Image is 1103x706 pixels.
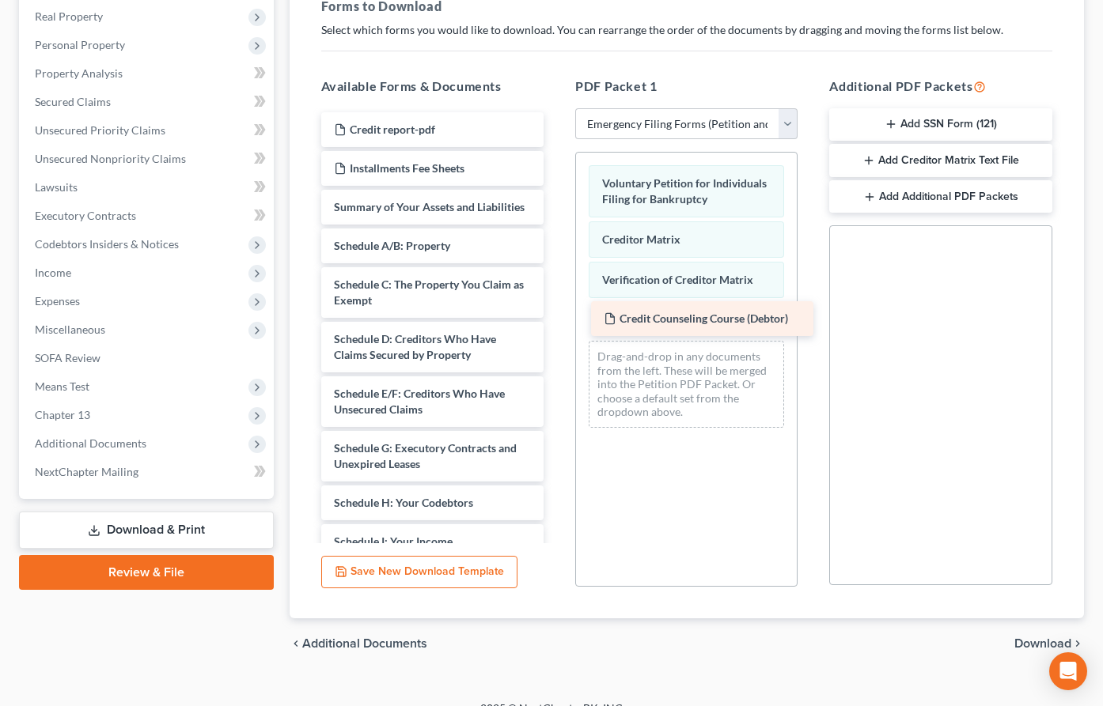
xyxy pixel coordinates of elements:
[350,123,435,136] span: Credit report-pdf
[290,637,427,650] a: chevron_left Additional Documents
[35,323,105,336] span: Miscellaneous
[22,173,274,202] a: Lawsuits
[35,465,138,478] span: NextChapter Mailing
[35,38,125,51] span: Personal Property
[1014,637,1071,650] span: Download
[1049,652,1087,690] div: Open Intercom Messenger
[602,273,753,286] span: Verification of Creditor Matrix
[321,77,544,96] h5: Available Forms & Documents
[575,77,798,96] h5: PDF Packet 1
[22,458,274,486] a: NextChapter Mailing
[22,344,274,372] a: SOFA Review
[35,237,179,251] span: Codebtors Insiders & Notices
[35,180,78,194] span: Lawsuits
[35,209,136,222] span: Executory Contracts
[19,512,274,549] a: Download & Print
[334,441,517,470] span: Schedule G: Executory Contracts and Unexpired Leases
[334,387,505,416] span: Schedule E/F: Creditors Who Have Unsecured Claims
[35,408,90,421] span: Chapter 13
[350,161,464,175] span: Installments Fee Sheets
[620,311,788,325] span: Credit Counseling Course (Debtor)
[602,176,767,206] span: Voluntary Petition for Individuals Filing for Bankruptcy
[35,436,146,450] span: Additional Documents
[35,152,186,165] span: Unsecured Nonpriority Claims
[829,144,1052,177] button: Add Creditor Matrix Text File
[829,77,1052,96] h5: Additional PDF Packets
[334,496,473,509] span: Schedule H: Your Codebtors
[35,379,89,393] span: Means Test
[1071,637,1084,650] i: chevron_right
[589,341,784,428] div: Drag-and-drop in any documents from the left. These will be merged into the Petition PDF Packet. ...
[334,239,450,252] span: Schedule A/B: Property
[35,123,165,137] span: Unsecured Priority Claims
[290,637,302,650] i: chevron_left
[22,145,274,173] a: Unsecured Nonpriority Claims
[321,556,517,589] button: Save New Download Template
[602,232,680,246] span: Creditor Matrix
[19,555,274,590] a: Review & File
[35,266,71,279] span: Income
[35,66,123,80] span: Property Analysis
[35,294,80,308] span: Expenses
[829,180,1052,213] button: Add Additional PDF Packets
[35,95,111,108] span: Secured Claims
[334,277,524,307] span: Schedule C: The Property You Claim as Exempt
[334,332,496,361] span: Schedule D: Creditors Who Have Claims Secured by Property
[22,59,274,88] a: Property Analysis
[1014,637,1084,650] button: Download chevron_right
[35,351,100,364] span: SOFA Review
[334,200,525,213] span: Summary of Your Assets and Liabilities
[829,108,1052,142] button: Add SSN Form (121)
[22,88,274,116] a: Secured Claims
[22,116,274,145] a: Unsecured Priority Claims
[334,534,453,548] span: Schedule I: Your Income
[22,202,274,230] a: Executory Contracts
[321,22,1053,38] p: Select which forms you would like to download. You can rearrange the order of the documents by dr...
[302,637,427,650] span: Additional Documents
[35,9,103,23] span: Real Property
